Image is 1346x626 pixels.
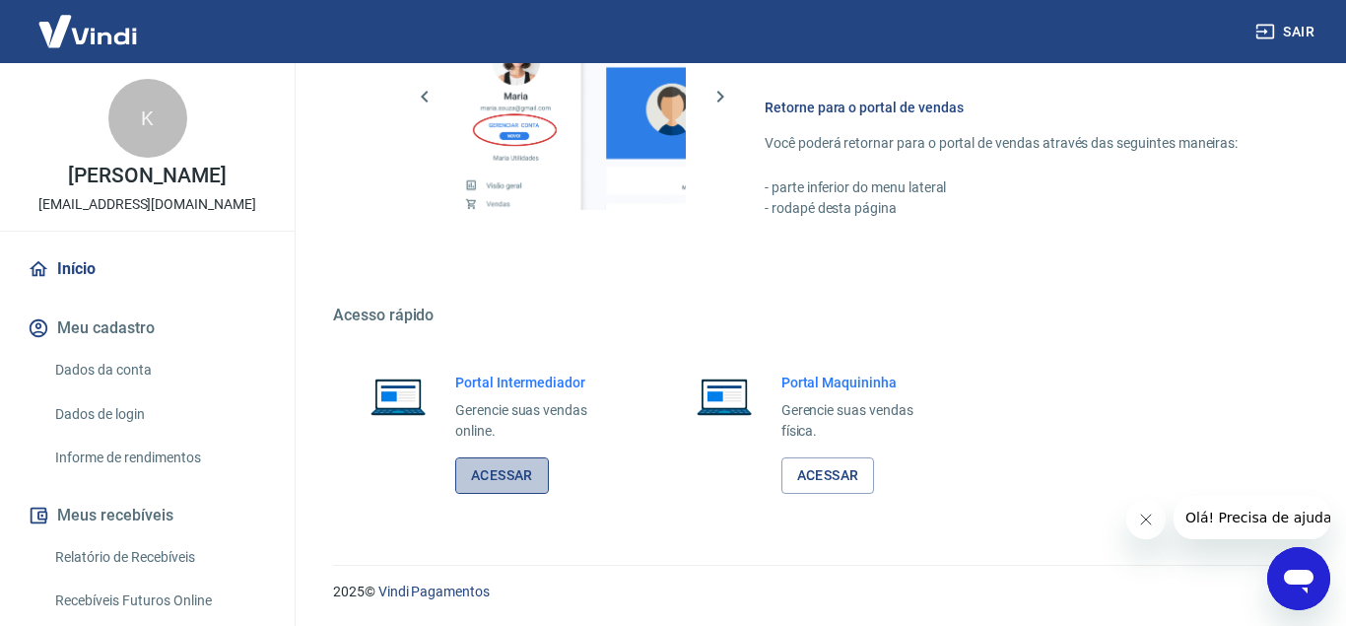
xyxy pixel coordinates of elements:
[378,584,490,599] a: Vindi Pagamentos
[47,394,271,435] a: Dados de login
[781,400,950,442] p: Gerencie suas vendas física.
[765,198,1251,219] p: - rodapé desta página
[38,194,256,215] p: [EMAIL_ADDRESS][DOMAIN_NAME]
[24,494,271,537] button: Meus recebíveis
[455,373,624,392] h6: Portal Intermediador
[765,133,1251,154] p: Você poderá retornar para o portal de vendas através das seguintes maneiras:
[1267,547,1330,610] iframe: Button to launch messaging window
[68,166,226,186] p: [PERSON_NAME]
[683,373,766,420] img: Imagem de um notebook aberto
[24,247,271,291] a: Início
[781,373,950,392] h6: Portal Maquininha
[357,373,439,420] img: Imagem de um notebook aberto
[47,581,271,621] a: Recebíveis Futuros Online
[1126,500,1166,539] iframe: Close message
[333,582,1299,602] p: 2025 ©
[455,400,624,442] p: Gerencie suas vendas online.
[47,438,271,478] a: Informe de rendimentos
[455,457,549,494] a: Acessar
[12,14,166,30] span: Olá! Precisa de ajuda?
[47,350,271,390] a: Dados da conta
[47,537,271,578] a: Relatório de Recebíveis
[1174,496,1330,539] iframe: Message from company
[24,1,152,61] img: Vindi
[108,79,187,158] div: K
[333,306,1299,325] h5: Acesso rápido
[1251,14,1322,50] button: Sair
[781,457,875,494] a: Acessar
[24,307,271,350] button: Meu cadastro
[765,98,1251,117] h6: Retorne para o portal de vendas
[765,177,1251,198] p: - parte inferior do menu lateral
